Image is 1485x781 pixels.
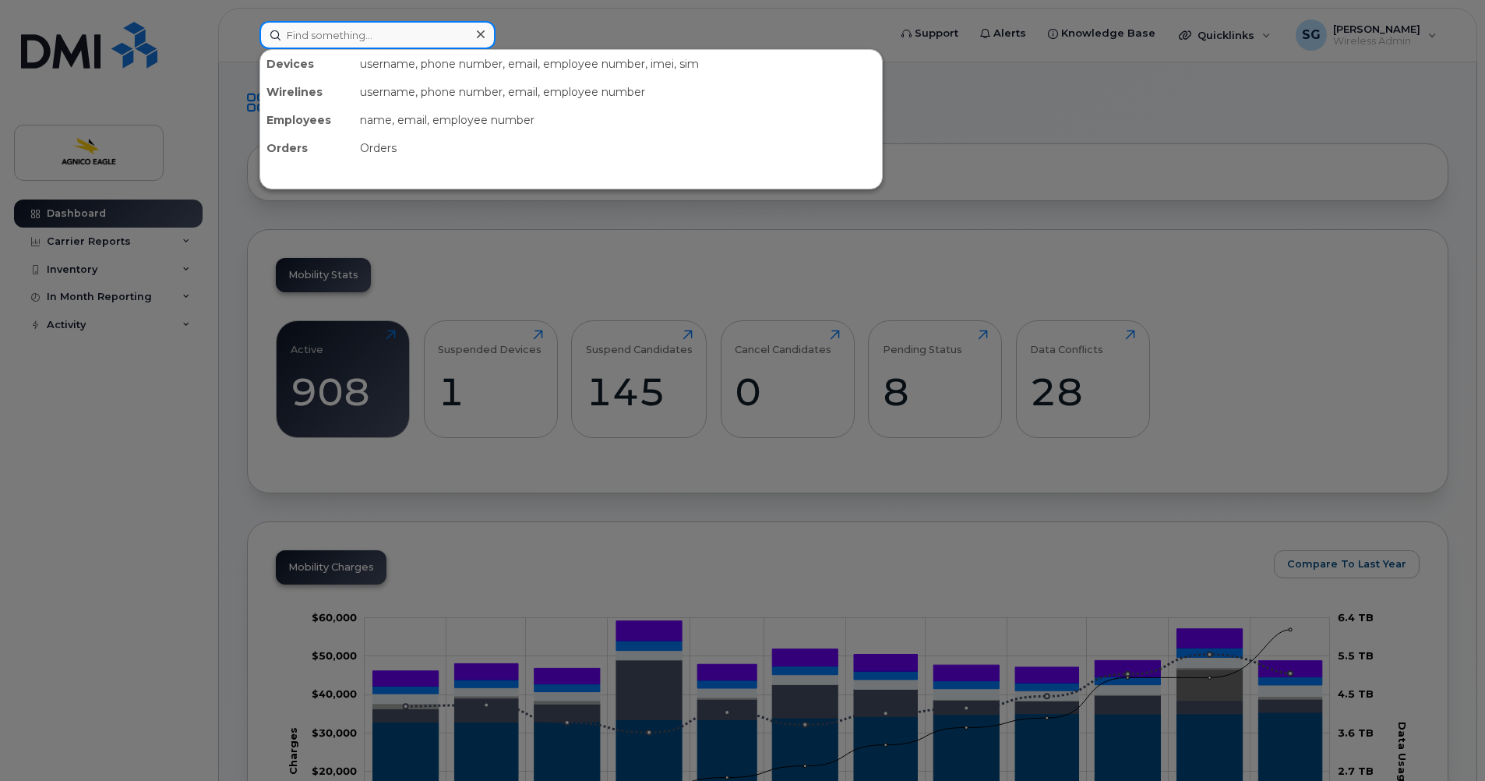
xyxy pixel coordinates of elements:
[354,106,882,134] div: name, email, employee number
[260,78,354,106] div: Wirelines
[354,50,882,78] div: username, phone number, email, employee number, imei, sim
[260,50,354,78] div: Devices
[354,78,882,106] div: username, phone number, email, employee number
[260,134,354,162] div: Orders
[260,106,354,134] div: Employees
[354,134,882,162] div: Orders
